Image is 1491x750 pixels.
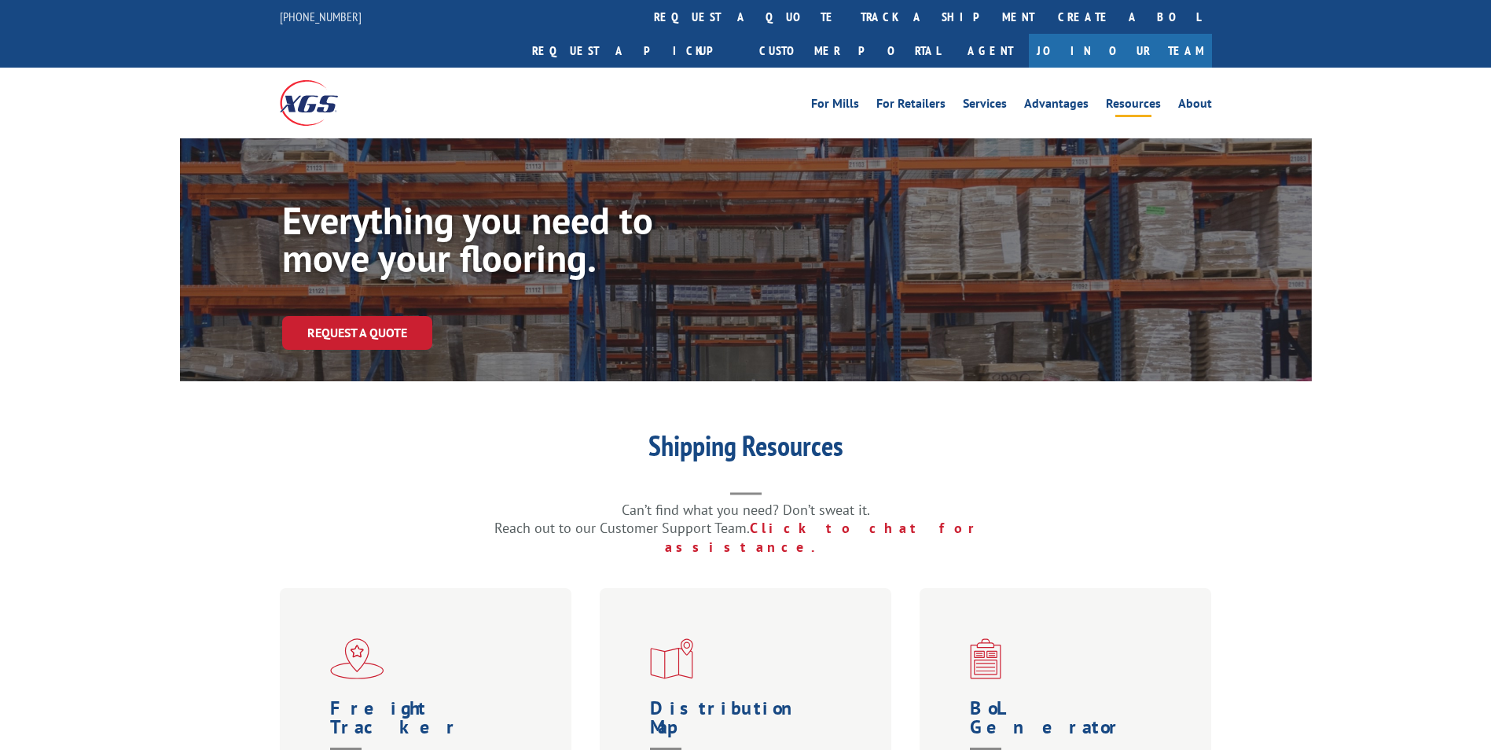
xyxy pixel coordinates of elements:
a: Request a pickup [520,34,747,68]
a: About [1178,97,1212,115]
a: For Mills [811,97,859,115]
h1: Shipping Resources [432,432,1060,468]
a: Resources [1106,97,1161,115]
a: Click to chat for assistance. [665,519,997,556]
a: Customer Portal [747,34,952,68]
img: xgs-icon-distribution-map-red [650,638,693,679]
a: Agent [952,34,1029,68]
p: Can’t find what you need? Don’t sweat it. Reach out to our Customer Support Team. [432,501,1060,557]
img: xgs-icon-bo-l-generator-red [970,638,1001,679]
a: Advantages [1024,97,1089,115]
a: Join Our Team [1029,34,1212,68]
a: Services [963,97,1007,115]
h1: Everything you need to move your flooring. [282,201,754,285]
a: [PHONE_NUMBER] [280,9,362,24]
a: Request a Quote [282,316,432,350]
img: xgs-icon-flagship-distribution-model-red [330,638,384,679]
a: For Retailers [876,97,946,115]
